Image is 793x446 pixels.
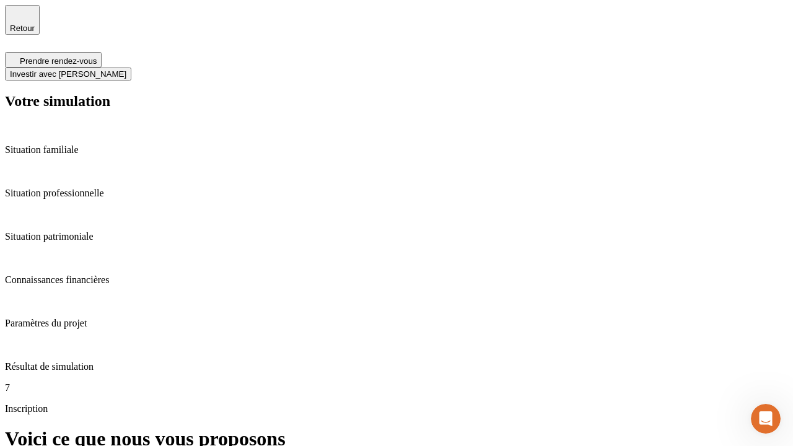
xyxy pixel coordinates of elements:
[5,231,788,242] p: Situation patrimoniale
[5,318,788,329] p: Paramètres du projet
[5,68,131,81] button: Investir avec [PERSON_NAME]
[751,404,781,434] iframe: Intercom live chat
[5,93,788,110] h2: Votre simulation
[10,24,35,33] span: Retour
[5,403,788,414] p: Inscription
[5,274,788,286] p: Connaissances financières
[5,144,788,155] p: Situation familiale
[5,361,788,372] p: Résultat de simulation
[20,56,97,66] span: Prendre rendez-vous
[5,188,788,199] p: Situation professionnelle
[5,382,788,393] p: 7
[10,69,126,79] span: Investir avec [PERSON_NAME]
[5,52,102,68] button: Prendre rendez-vous
[5,5,40,35] button: Retour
